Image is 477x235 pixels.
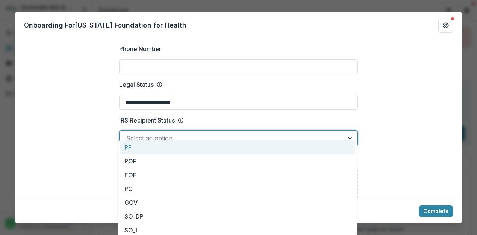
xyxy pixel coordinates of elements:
[119,80,154,89] p: Legal Status
[119,44,161,53] p: Phone Number
[24,20,186,30] p: Onboarding For [US_STATE] Foundation for Health
[120,182,355,196] div: PC
[120,168,355,182] div: EOF
[120,196,355,209] div: GOV
[120,140,355,154] div: PF
[120,154,355,168] div: POF
[419,205,453,217] button: Complete
[119,116,175,125] p: IRS Recipient Status
[438,18,453,33] button: Get Help
[120,209,355,223] div: SO_DP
